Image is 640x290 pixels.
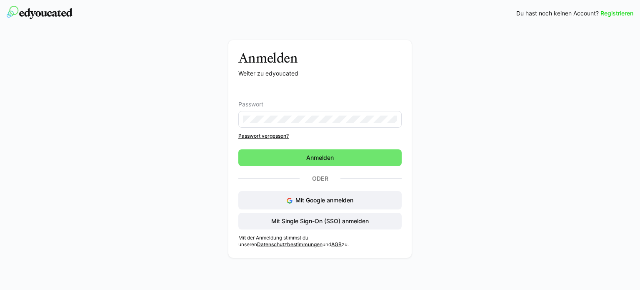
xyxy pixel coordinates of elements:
button: Mit Single Sign-On (SSO) anmelden [238,213,402,229]
button: Anmelden [238,149,402,166]
p: Weiter zu edyoucated [238,69,402,78]
h3: Anmelden [238,50,402,66]
span: Anmelden [305,154,335,162]
button: Mit Google anmelden [238,191,402,209]
a: Registrieren [600,9,633,18]
span: Passwort [238,101,263,108]
img: edyoucated [7,6,72,19]
a: Datenschutzbestimmungen [257,241,322,247]
span: Mit Single Sign-On (SSO) anmelden [270,217,370,225]
p: Mit der Anmeldung stimmst du unseren und zu. [238,235,402,248]
a: AGB [331,241,342,247]
p: Oder [300,173,340,184]
a: Passwort vergessen? [238,133,402,139]
span: Mit Google anmelden [295,197,353,204]
span: Du hast noch keinen Account? [516,9,599,18]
